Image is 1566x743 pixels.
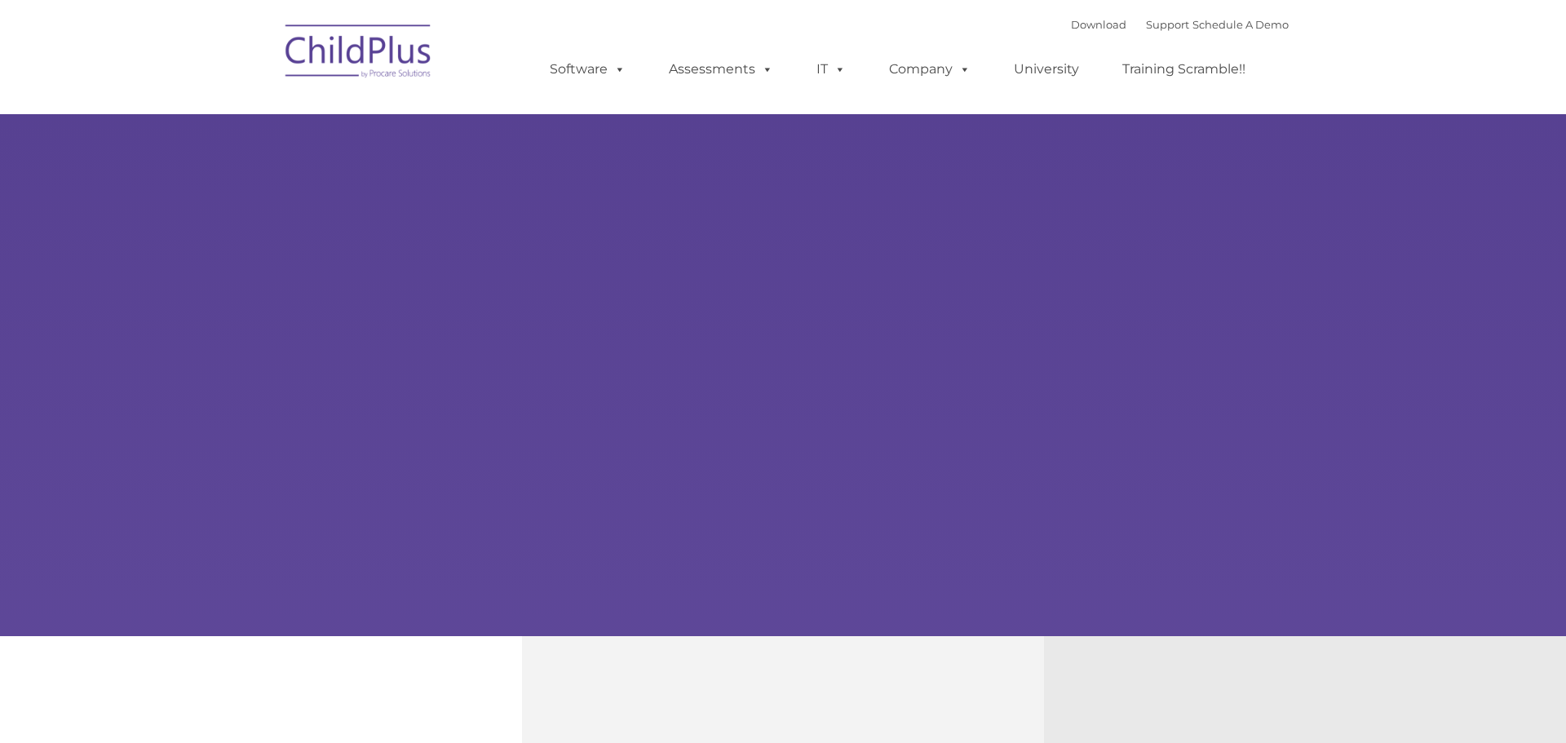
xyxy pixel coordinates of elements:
a: Software [533,53,642,86]
img: ChildPlus by Procare Solutions [277,13,440,95]
a: Assessments [652,53,790,86]
font: | [1071,18,1289,31]
a: Download [1071,18,1126,31]
a: Schedule A Demo [1192,18,1289,31]
a: IT [800,53,862,86]
a: University [998,53,1095,86]
a: Support [1146,18,1189,31]
a: Training Scramble!! [1106,53,1262,86]
a: Company [873,53,987,86]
